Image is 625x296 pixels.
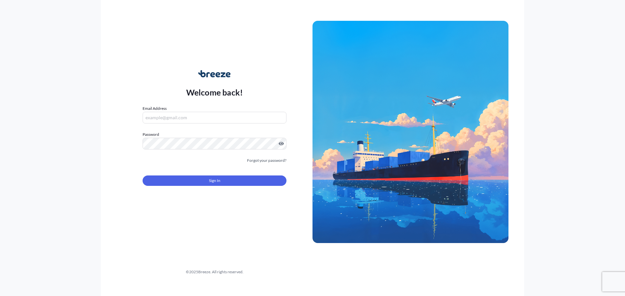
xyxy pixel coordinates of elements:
a: Forgot your password? [247,157,286,164]
span: Sign In [209,177,220,184]
input: example@gmail.com [143,112,286,123]
button: Sign In [143,175,286,186]
button: Show password [279,141,284,146]
div: © 2025 Breeze. All rights reserved. [117,269,312,275]
img: Ship illustration [312,21,508,243]
label: Password [143,131,286,138]
p: Welcome back! [186,87,243,97]
label: Email Address [143,105,167,112]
